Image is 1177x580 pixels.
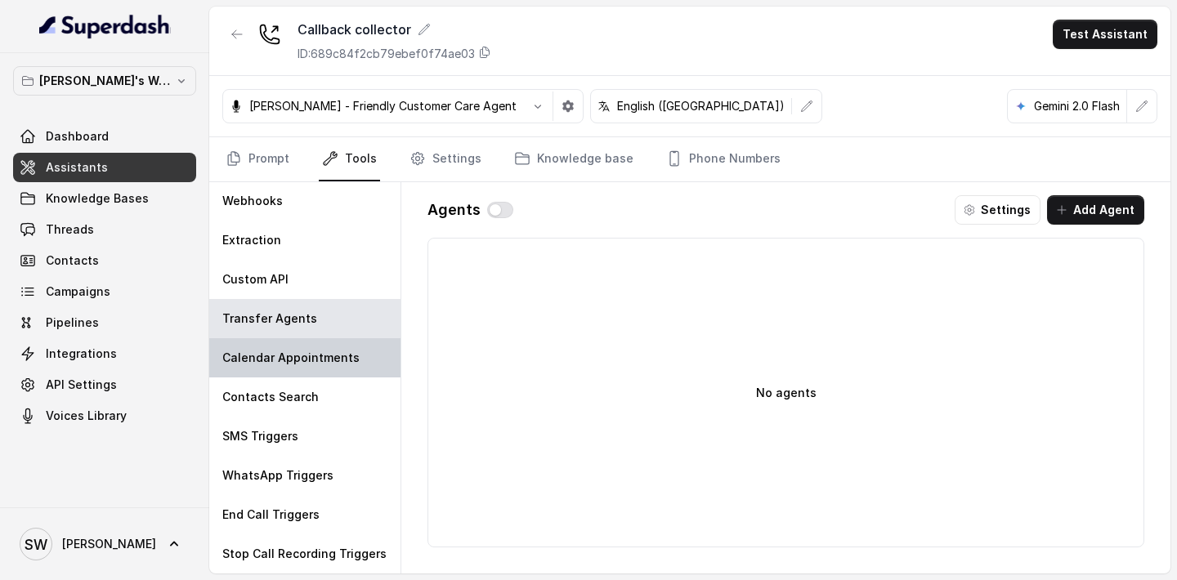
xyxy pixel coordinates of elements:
button: [PERSON_NAME]'s Workspace [13,66,196,96]
a: Phone Numbers [663,137,784,181]
div: Callback collector [298,20,491,39]
button: Test Assistant [1053,20,1157,49]
p: ID: 689c84f2cb79ebef0f74ae03 [298,46,475,62]
a: Tools [319,137,380,181]
a: Contacts [13,246,196,275]
span: Assistants [46,159,108,176]
span: Knowledge Bases [46,190,149,207]
a: Prompt [222,137,293,181]
p: No agents [756,385,817,401]
nav: Tabs [222,137,1157,181]
span: [PERSON_NAME] [62,536,156,552]
p: Gemini 2.0 Flash [1034,98,1120,114]
span: Threads [46,221,94,238]
a: Knowledge base [511,137,637,181]
button: Add Agent [1047,195,1144,225]
a: Assistants [13,153,196,182]
a: Pipelines [13,308,196,337]
p: Webhooks [222,193,283,209]
a: Campaigns [13,277,196,306]
p: Transfer Agents [222,310,317,327]
p: English ([GEOGRAPHIC_DATA]) [617,98,785,114]
svg: google logo [1014,100,1027,113]
p: Custom API [222,271,289,288]
p: WhatsApp Triggers [222,467,333,484]
p: SMS Triggers [222,428,298,444]
a: Integrations [13,339,196,368]
button: Settings [955,195,1041,225]
p: [PERSON_NAME]'s Workspace [39,71,170,91]
a: Dashboard [13,122,196,151]
span: API Settings [46,377,117,393]
p: Stop Call Recording Triggers [222,546,387,562]
span: Contacts [46,252,99,269]
p: Contacts Search [222,389,319,405]
a: Voices Library [13,401,196,431]
span: Dashboard [46,128,109,145]
span: Integrations [46,346,117,362]
img: light.svg [39,13,171,39]
a: Threads [13,215,196,244]
p: Calendar Appointments [222,350,360,366]
a: Knowledge Bases [13,184,196,213]
p: Extraction [222,232,281,248]
a: [PERSON_NAME] [13,521,196,567]
a: Settings [406,137,485,181]
span: Pipelines [46,315,99,331]
p: End Call Triggers [222,506,320,523]
span: Voices Library [46,408,127,424]
text: SW [25,536,47,553]
a: API Settings [13,370,196,399]
p: Agents [427,199,481,221]
span: Campaigns [46,283,110,300]
p: [PERSON_NAME] - Friendly Customer Care Agent [249,98,517,114]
